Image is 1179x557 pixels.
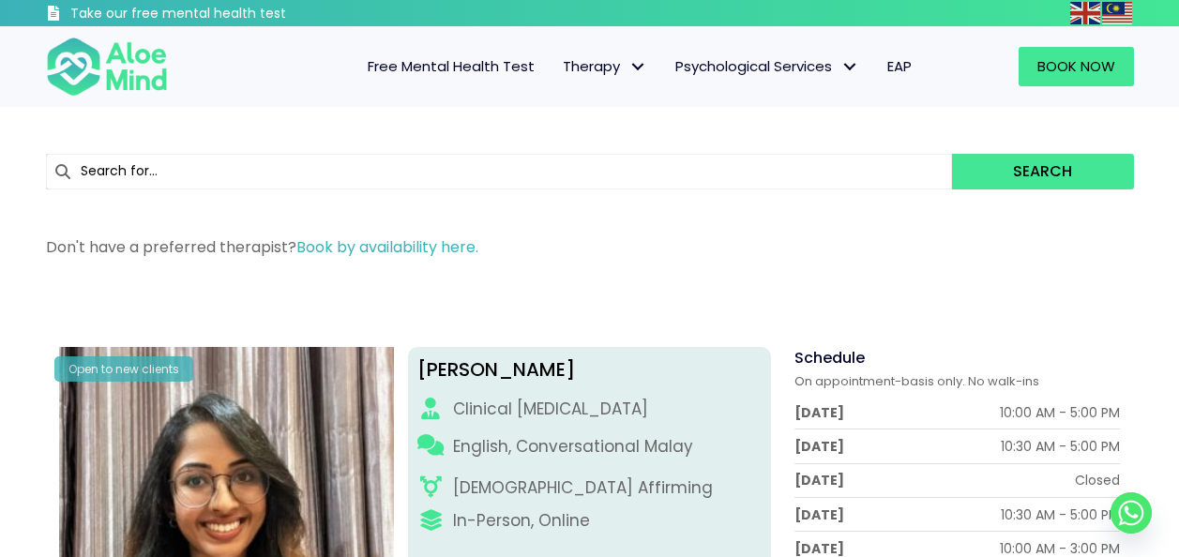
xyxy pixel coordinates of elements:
div: 10:00 AM - 5:00 PM [1000,403,1120,422]
img: Aloe mind Logo [46,36,168,98]
div: [DATE] [794,505,844,524]
span: Free Mental Health Test [368,56,535,76]
div: 10:30 AM - 5:00 PM [1001,437,1120,456]
div: [DATE] [794,403,844,422]
a: Take our free mental health test [46,5,386,26]
div: In-Person, Online [453,509,590,533]
span: Therapy [563,56,647,76]
a: Whatsapp [1111,492,1152,534]
div: Closed [1075,471,1120,489]
a: Free Mental Health Test [354,47,549,86]
div: 10:30 AM - 5:00 PM [1001,505,1120,524]
a: Psychological ServicesPsychological Services: submenu [661,47,873,86]
span: Psychological Services: submenu [837,53,864,81]
p: Don't have a preferred therapist? [46,236,1134,258]
span: Book Now [1037,56,1115,76]
button: Search [952,154,1133,189]
p: English, Conversational Malay [453,435,693,459]
div: [DEMOGRAPHIC_DATA] Affirming [453,476,713,500]
a: TherapyTherapy: submenu [549,47,661,86]
a: Book by availability here. [296,236,478,258]
h3: Take our free mental health test [70,5,386,23]
div: [DATE] [794,437,844,456]
span: EAP [887,56,912,76]
a: English [1070,2,1102,23]
img: en [1070,2,1100,24]
a: EAP [873,47,926,86]
a: Malay [1102,2,1134,23]
span: Therapy: submenu [625,53,652,81]
img: ms [1102,2,1132,24]
input: Search for... [46,154,953,189]
span: Schedule [794,347,865,369]
div: Clinical [MEDICAL_DATA] [453,398,648,421]
nav: Menu [192,47,926,86]
div: [DATE] [794,471,844,489]
span: Psychological Services [675,56,859,76]
a: Book Now [1019,47,1134,86]
div: [PERSON_NAME] [417,356,762,384]
span: On appointment-basis only. No walk-ins [794,372,1039,390]
div: Open to new clients [54,356,193,382]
